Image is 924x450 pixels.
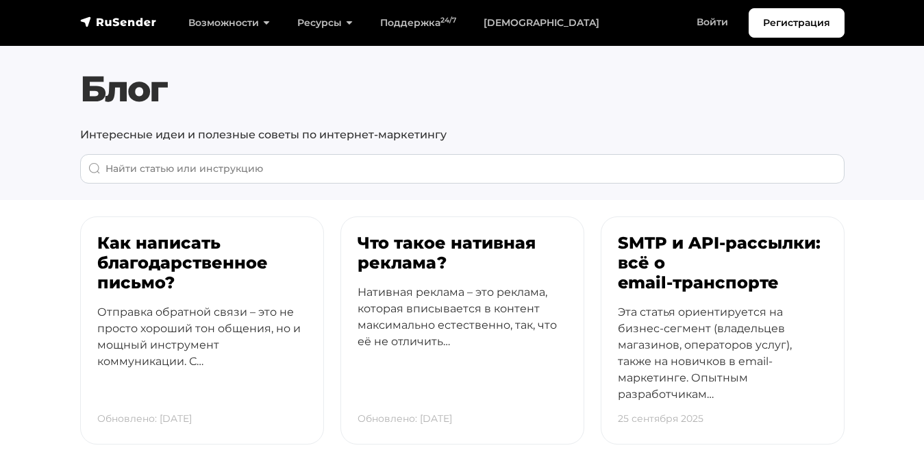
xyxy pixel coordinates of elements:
[358,405,452,433] p: Обновлено: [DATE]
[80,154,845,184] input: When autocomplete results are available use up and down arrows to review and enter to go to the d...
[97,405,192,433] p: Обновлено: [DATE]
[358,234,567,273] h3: Что такое нативная реклама?
[80,15,157,29] img: RuSender
[340,216,584,444] a: Что такое нативная реклама? Нативная реклама – это реклама, которая вписывается в контент максима...
[366,9,470,37] a: Поддержка24/7
[80,127,845,143] p: Интересные идеи и полезные советы по интернет-маркетингу
[175,9,284,37] a: Возможности
[618,234,827,292] h3: SMTP и API-рассылки: всё о email‑транспорте
[749,8,845,38] a: Регистрация
[284,9,366,37] a: Ресурсы
[80,216,324,444] a: Как написать благодарственное письмо? Отправка обратной связи – это не просто хороший тон общения...
[683,8,742,36] a: Войти
[440,16,456,25] sup: 24/7
[88,162,101,175] img: Поиск
[97,304,307,395] p: Отправка обратной связи – это не просто хороший тон общения, но и мощный инструмент коммуникации. С…
[470,9,613,37] a: [DEMOGRAPHIC_DATA]
[80,68,845,110] h1: Блог
[97,234,307,292] h3: Как написать благодарственное письмо?
[601,216,845,444] a: SMTP и API-рассылки: всё о email‑транспорте Эта статья ориентируется на бизнес-сегмент (владельце...
[618,304,827,427] p: Эта статья ориентируется на бизнес-сегмент (владельцев магазинов, операторов услуг), также на нов...
[618,405,703,433] p: 25 сентября 2025
[358,284,567,375] p: Нативная реклама – это реклама, которая вписывается в контент максимально естественно, так, что е...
